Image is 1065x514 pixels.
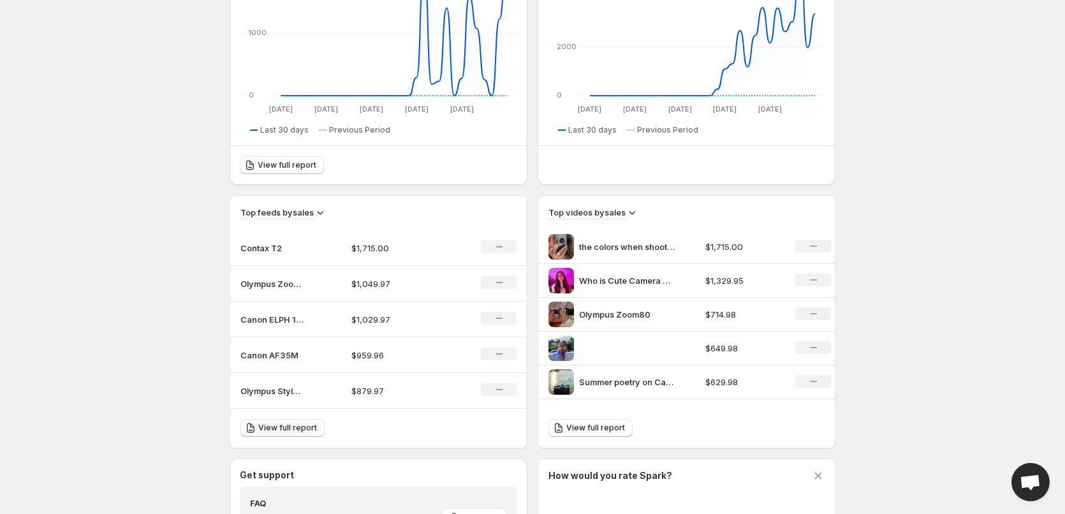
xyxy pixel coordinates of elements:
[705,376,781,388] p: $629.98
[240,419,325,437] a: View full report
[548,206,626,219] h3: Top videos by sales
[360,105,383,114] text: [DATE]
[705,274,781,287] p: $1,329.95
[258,160,316,170] span: View full report
[548,302,574,327] img: Olympus Zoom80
[240,469,294,481] h3: Get support
[258,423,317,433] span: View full report
[566,423,625,433] span: View full report
[351,313,442,326] p: $1,029.97
[249,28,267,37] text: 1000
[705,240,781,253] p: $1,715.00
[623,105,647,114] text: [DATE]
[1011,463,1050,501] a: Open chat
[314,105,338,114] text: [DATE]
[579,376,675,388] p: Summer poetry on Canon AE1 program ever tried this cam
[240,349,304,362] p: Canon AF35M
[240,156,324,174] a: View full report
[351,349,442,362] p: $959.96
[351,385,442,397] p: $879.97
[548,419,633,437] a: View full report
[568,125,617,135] span: Last 30 days
[260,125,309,135] span: Last 30 days
[713,105,737,114] text: [DATE]
[579,240,675,253] p: the colors when shooting on film in summer onfilm contaxt2 35mm
[579,274,675,287] p: Who is Cute Camera Co If youre thinking about getting into film photography look no further We ar...
[668,105,692,114] text: [DATE]
[637,125,698,135] span: Previous Period
[405,105,429,114] text: [DATE]
[548,469,672,482] h3: How would you rate Spark?
[705,342,781,355] p: $649.98
[269,105,293,114] text: [DATE]
[557,91,562,99] text: 0
[579,308,675,321] p: Olympus Zoom80
[250,497,432,510] h4: FAQ
[249,91,254,99] text: 0
[240,277,304,290] p: Olympus Zoom 80
[450,105,474,114] text: [DATE]
[578,105,601,114] text: [DATE]
[548,369,574,395] img: Summer poetry on Canon AE1 program ever tried this cam
[548,268,574,293] img: Who is Cute Camera Co If youre thinking about getting into film photography look no further We ar...
[548,234,574,260] img: the colors when shooting on film in summer onfilm contaxt2 35mm
[705,308,781,321] p: $714.98
[557,42,577,51] text: 2000
[351,277,442,290] p: $1,049.97
[758,105,782,114] text: [DATE]
[240,242,304,254] p: Contax T2
[240,313,304,326] p: Canon ELPH 135
[240,385,304,397] p: Olympus Stylus Epic 115
[329,125,390,135] span: Previous Period
[240,206,314,219] h3: Top feeds by sales
[351,242,442,254] p: $1,715.00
